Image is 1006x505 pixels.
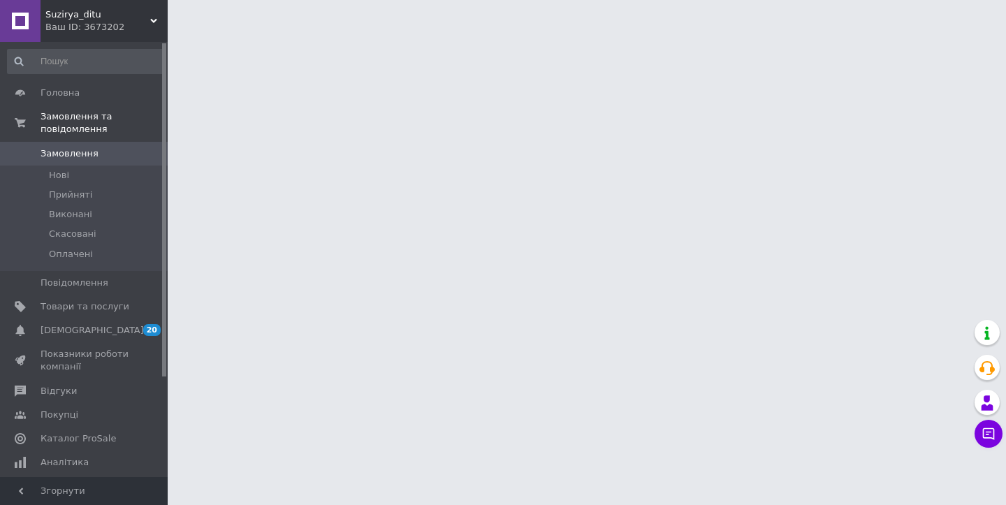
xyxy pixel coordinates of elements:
span: Прийняті [49,189,92,201]
span: Скасовані [49,228,96,240]
span: Замовлення та повідомлення [41,110,168,136]
span: Покупці [41,409,78,421]
span: Оплачені [49,248,93,261]
span: 20 [143,324,161,336]
span: [DEMOGRAPHIC_DATA] [41,324,144,337]
span: Показники роботи компанії [41,348,129,373]
span: Каталог ProSale [41,432,116,445]
span: Замовлення [41,147,99,160]
span: Головна [41,87,80,99]
button: Чат з покупцем [975,420,1003,448]
span: Відгуки [41,385,77,397]
span: Виконані [49,208,92,221]
span: Нові [49,169,69,182]
span: Аналітика [41,456,89,469]
input: Пошук [7,49,165,74]
span: Suzirya_ditu [45,8,150,21]
span: Товари та послуги [41,300,129,313]
span: Повідомлення [41,277,108,289]
div: Ваш ID: 3673202 [45,21,168,34]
